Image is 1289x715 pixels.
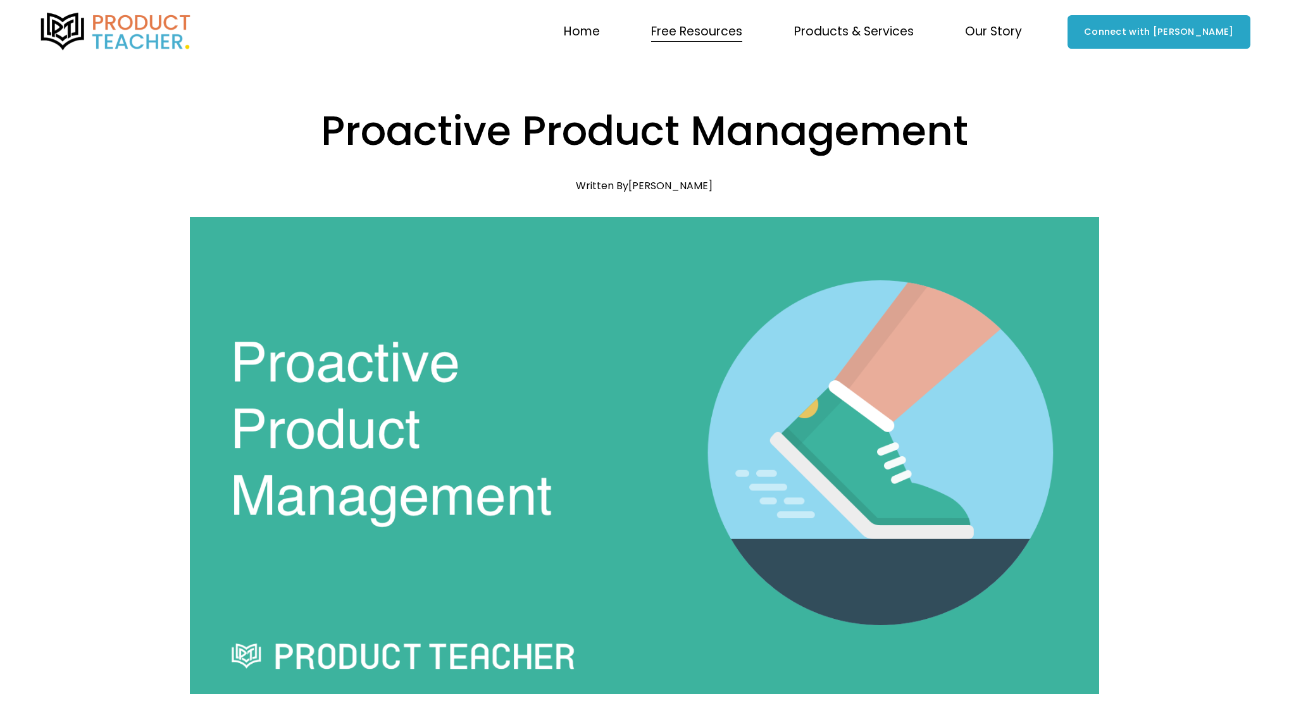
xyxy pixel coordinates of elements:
[651,20,742,44] a: folder dropdown
[564,20,600,44] a: Home
[39,13,193,51] img: Product Teacher
[794,20,914,44] a: folder dropdown
[794,21,914,43] span: Products & Services
[190,103,1099,159] h1: Proactive Product Management
[1068,15,1250,49] a: Connect with [PERSON_NAME]
[628,178,713,193] a: [PERSON_NAME]
[651,21,742,43] span: Free Resources
[576,180,713,192] div: Written By
[965,21,1022,43] span: Our Story
[965,20,1022,44] a: folder dropdown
